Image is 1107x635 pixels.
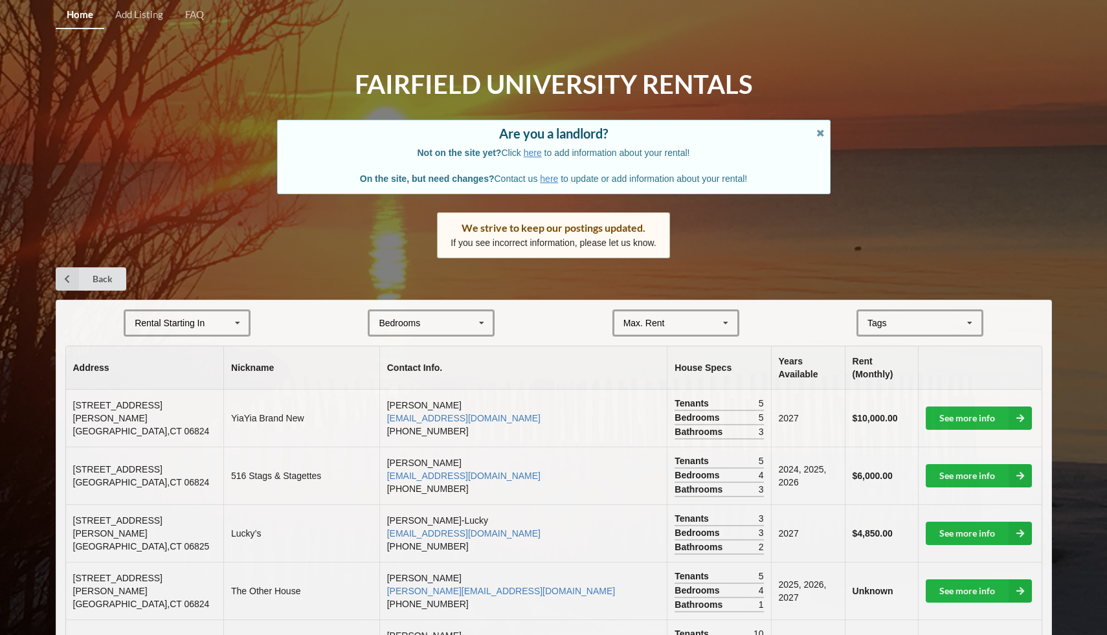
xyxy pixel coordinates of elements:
b: On the site, but need changes? [360,173,495,184]
span: Bathrooms [675,483,726,496]
span: [STREET_ADDRESS][PERSON_NAME] [73,400,162,423]
span: Tenants [675,454,712,467]
td: [PERSON_NAME] [PHONE_NUMBER] [379,562,667,619]
span: 4 [759,469,764,482]
th: Rent (Monthly) [845,346,918,390]
a: [EMAIL_ADDRESS][DOMAIN_NAME] [387,413,541,423]
a: See more info [926,579,1032,603]
td: Lucky’s [223,504,379,562]
span: Contact us to update or add information about your rental! [360,173,747,184]
div: Tags [864,316,906,331]
td: 2025, 2026, 2027 [771,562,845,619]
div: Bedrooms [379,318,420,328]
td: [PERSON_NAME] [PHONE_NUMBER] [379,447,667,504]
a: [PERSON_NAME][EMAIL_ADDRESS][DOMAIN_NAME] [387,586,615,596]
span: Bathrooms [675,425,726,438]
td: The Other House [223,562,379,619]
th: Address [66,346,224,390]
div: We strive to keep our postings updated. [451,221,656,234]
span: Bedrooms [675,411,722,424]
a: See more info [926,407,1032,430]
td: 2024, 2025, 2026 [771,447,845,504]
span: Bathrooms [675,598,726,611]
div: Rental Starting In [135,318,205,328]
a: here [524,148,542,158]
td: YiaYia Brand New [223,390,379,447]
span: [GEOGRAPHIC_DATA] , CT 06824 [73,477,210,487]
span: 3 [759,526,764,539]
span: [GEOGRAPHIC_DATA] , CT 06824 [73,426,210,436]
a: [EMAIL_ADDRESS][DOMAIN_NAME] [387,528,541,539]
span: 3 [759,512,764,525]
h1: Fairfield University Rentals [355,68,752,101]
a: Home [56,1,104,29]
span: Bedrooms [675,584,722,597]
span: 4 [759,584,764,597]
div: Are you a landlord? [291,127,817,140]
span: 5 [759,411,764,424]
span: [GEOGRAPHIC_DATA] , CT 06824 [73,599,210,609]
span: Bedrooms [675,469,722,482]
b: Unknown [853,586,893,596]
span: Click to add information about your rental! [418,148,690,158]
th: Nickname [223,346,379,390]
span: 3 [759,425,764,438]
span: 5 [759,454,764,467]
div: Max. Rent [623,318,665,328]
th: Years Available [771,346,845,390]
span: Tenants [675,512,712,525]
span: 5 [759,397,764,410]
td: 516 Stags & Stagettes [223,447,379,504]
span: 5 [759,570,764,583]
span: Tenants [675,570,712,583]
a: here [540,173,558,184]
span: [STREET_ADDRESS][PERSON_NAME] [73,515,162,539]
a: Back [56,267,126,291]
td: [PERSON_NAME]-Lucky [PHONE_NUMBER] [379,504,667,562]
span: 2 [759,540,764,553]
th: Contact Info. [379,346,667,390]
span: [STREET_ADDRESS][PERSON_NAME] [73,573,162,596]
a: See more info [926,464,1032,487]
span: Tenants [675,397,712,410]
span: [STREET_ADDRESS] [73,464,162,474]
span: Bedrooms [675,526,722,539]
span: Bathrooms [675,540,726,553]
b: $10,000.00 [853,413,898,423]
td: [PERSON_NAME] [PHONE_NUMBER] [379,390,667,447]
td: 2027 [771,390,845,447]
b: $6,000.00 [853,471,893,481]
span: 3 [759,483,764,496]
b: $4,850.00 [853,528,893,539]
th: House Specs [667,346,770,390]
a: FAQ [174,1,215,29]
p: If you see incorrect information, please let us know. [451,236,656,249]
td: 2027 [771,504,845,562]
a: [EMAIL_ADDRESS][DOMAIN_NAME] [387,471,541,481]
span: [GEOGRAPHIC_DATA] , CT 06825 [73,541,210,551]
a: See more info [926,522,1032,545]
a: Add Listing [104,1,174,29]
b: Not on the site yet? [418,148,502,158]
span: 1 [759,598,764,611]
